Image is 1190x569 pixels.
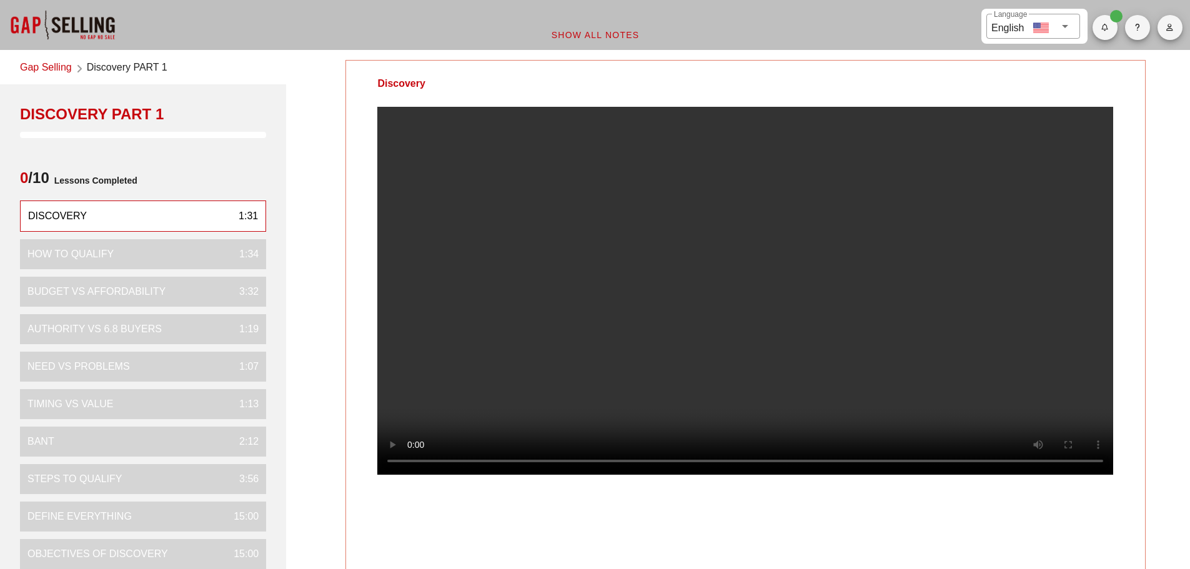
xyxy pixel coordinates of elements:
div: BANT [27,434,54,449]
div: Budget vs Affordability [27,284,166,299]
span: Badge [1110,10,1123,22]
div: 2:12 [229,434,259,449]
div: English [991,17,1024,36]
div: How To Qualify [27,247,114,262]
div: 1:07 [229,359,259,374]
div: 3:32 [229,284,259,299]
div: 1:13 [229,397,259,412]
a: Gap Selling [20,60,72,77]
button: Show All Notes [541,24,650,46]
div: 1:19 [229,322,259,337]
div: Authority vs 6.8 Buyers [27,322,162,337]
span: /10 [20,168,49,193]
span: Discovery PART 1 [87,60,167,77]
div: 1:31 [229,209,258,224]
div: Steps to Qualify [27,472,122,487]
span: Show All Notes [551,30,640,40]
div: 3:56 [229,472,259,487]
div: Objectives of Discovery [27,547,168,562]
span: Lessons Completed [49,168,137,193]
span: 0 [20,169,28,186]
div: Need vs Problems [27,359,130,374]
div: Discovery [346,61,457,107]
div: 15:00 [224,547,259,562]
div: 1:34 [229,247,259,262]
div: Timing vs Value [27,397,114,412]
div: Discovery [28,209,87,224]
div: 15:00 [224,509,259,524]
div: Define Everything [27,509,132,524]
label: Language [994,10,1027,19]
div: LanguageEnglish [986,14,1080,39]
div: Discovery PART 1 [20,104,266,124]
